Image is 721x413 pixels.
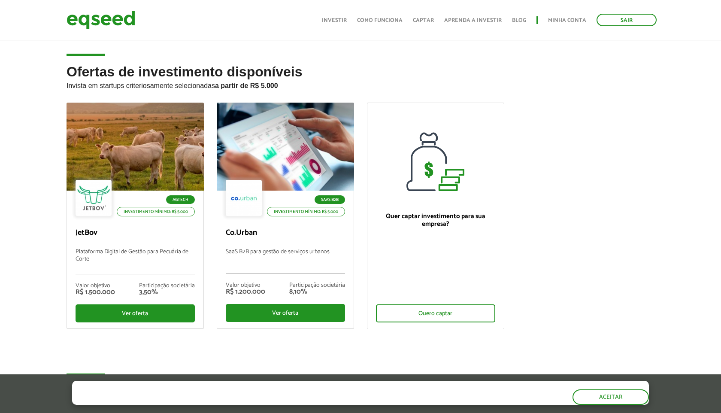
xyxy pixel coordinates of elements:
div: R$ 1.200.000 [226,288,265,295]
div: Participação societária [289,282,345,288]
div: Ver oferta [76,304,195,322]
p: Ao clicar em "aceitar", você aceita nossa . [72,396,383,404]
button: Aceitar [573,389,649,405]
div: 3,50% [139,289,195,296]
a: Blog [512,18,526,23]
h2: Ofertas de investimento disponíveis [67,64,654,103]
a: Como funciona [357,18,403,23]
p: Invista em startups criteriosamente selecionadas [67,79,654,90]
a: Sair [597,14,657,26]
div: Ver oferta [226,304,345,322]
a: SaaS B2B Investimento mínimo: R$ 5.000 Co.Urban SaaS B2B para gestão de serviços urbanos Valor ob... [217,103,354,329]
p: SaaS B2B [315,195,345,204]
div: Quero captar [376,304,495,322]
img: EqSeed [67,9,135,31]
div: Participação societária [139,283,195,289]
div: Valor objetivo [226,282,265,288]
h5: O site da EqSeed utiliza cookies para melhorar sua navegação. [72,381,383,394]
p: Quer captar investimento para sua empresa? [376,213,495,228]
a: Quer captar investimento para sua empresa? Quero captar [367,103,504,329]
p: Co.Urban [226,228,345,238]
a: Investir [322,18,347,23]
a: Captar [413,18,434,23]
p: SaaS B2B para gestão de serviços urbanos [226,249,345,274]
a: política de privacidade e de cookies [185,397,285,404]
p: JetBov [76,228,195,238]
p: Investimento mínimo: R$ 5.000 [267,207,345,216]
p: Investimento mínimo: R$ 5.000 [117,207,195,216]
div: R$ 1.500.000 [76,289,115,296]
a: Agtech Investimento mínimo: R$ 5.000 JetBov Plataforma Digital de Gestão para Pecuária de Corte V... [67,103,204,329]
p: Agtech [166,195,195,204]
a: Minha conta [548,18,586,23]
p: Plataforma Digital de Gestão para Pecuária de Corte [76,249,195,274]
div: Valor objetivo [76,283,115,289]
div: 8,10% [289,288,345,295]
a: Aprenda a investir [444,18,502,23]
strong: a partir de R$ 5.000 [215,82,278,89]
